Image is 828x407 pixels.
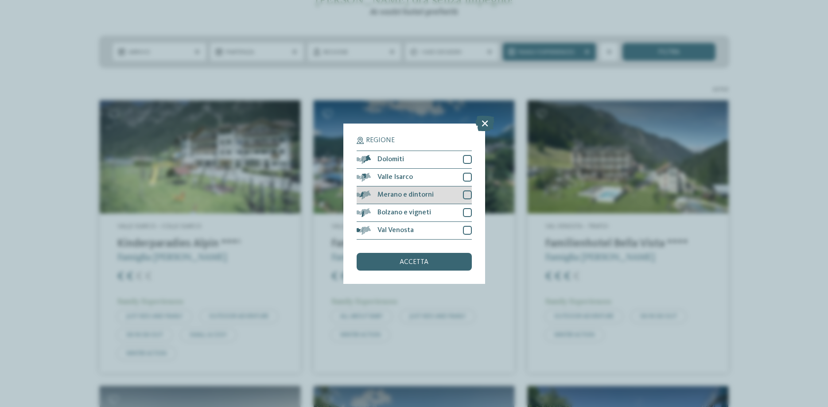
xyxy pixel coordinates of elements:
span: Dolomiti [377,156,404,163]
span: accetta [400,259,428,266]
span: Regione [366,137,395,144]
span: Bolzano e vigneti [377,209,431,216]
span: Valle Isarco [377,174,413,181]
span: Val Venosta [377,227,414,234]
span: Merano e dintorni [377,191,434,198]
